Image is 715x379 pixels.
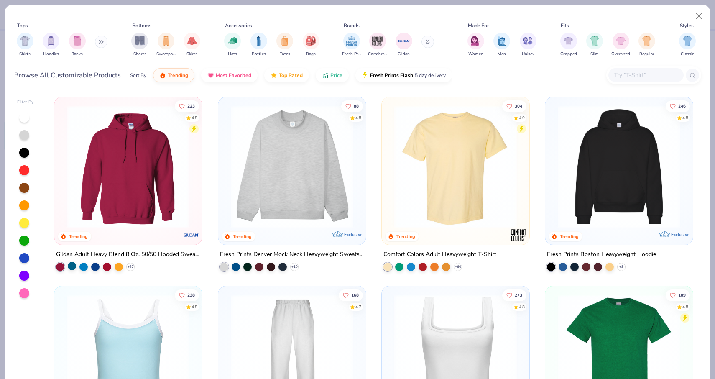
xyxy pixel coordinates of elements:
button: filter button [638,33,655,57]
span: Hoodies [43,51,59,57]
span: Regular [639,51,654,57]
img: Slim Image [590,36,599,46]
button: Trending [153,68,194,82]
span: Comfort Colors [368,51,387,57]
div: filter for Hats [224,33,241,57]
button: filter button [611,33,630,57]
div: Fits [561,22,569,29]
button: filter button [276,33,293,57]
span: Bottles [252,51,266,57]
span: Classic [681,51,694,57]
button: filter button [131,33,148,57]
div: filter for Unisex [520,33,536,57]
div: filter for Bottles [250,33,267,57]
div: filter for Women [467,33,484,57]
span: Exclusive [344,232,362,237]
div: filter for Shirts [17,33,33,57]
div: Tops [17,22,28,29]
div: filter for Skirts [184,33,200,57]
div: 4.8 [192,115,197,121]
div: 4.8 [682,304,688,310]
div: 4.8 [682,115,688,121]
span: Gildan [398,51,410,57]
div: Made For [468,22,489,29]
span: Unisex [522,51,534,57]
span: 5 day delivery [415,71,446,80]
div: Styles [680,22,694,29]
div: Sort By [130,72,146,79]
span: Totes [280,51,290,57]
button: Like [666,100,690,112]
button: filter button [520,33,536,57]
div: filter for Gildan [396,33,412,57]
span: Tanks [72,51,83,57]
img: Cropped Image [564,36,573,46]
img: Sweatpants Image [161,36,171,46]
span: Bags [306,51,316,57]
img: Bags Image [306,36,315,46]
span: 223 [187,104,195,108]
span: Sweatpants [156,51,176,57]
div: filter for Tanks [69,33,86,57]
button: filter button [342,33,361,57]
div: filter for Shorts [131,33,148,57]
img: Gildan Image [398,35,410,47]
img: Totes Image [280,36,289,46]
span: Cropped [560,51,577,57]
span: 246 [678,104,686,108]
div: filter for Bags [303,33,319,57]
img: trending.gif [159,72,166,79]
span: + 9 [619,264,623,269]
span: Skirts [186,51,197,57]
span: Oversized [611,51,630,57]
span: 109 [678,293,686,297]
img: Skirts Image [187,36,197,46]
span: Top Rated [279,72,303,79]
div: Comfort Colors Adult Heavyweight T-Shirt [383,249,496,260]
div: filter for Cropped [560,33,577,57]
img: Fresh Prints Image [345,35,358,47]
img: TopRated.gif [271,72,277,79]
div: 4.9 [519,115,525,121]
span: Most Favorited [216,72,251,79]
button: filter button [493,33,510,57]
div: Gildan Adult Heavy Blend 8 Oz. 50/50 Hooded Sweatshirt [56,249,200,260]
button: filter button [184,33,200,57]
span: 238 [187,293,195,297]
button: filter button [467,33,484,57]
img: Bottles Image [254,36,263,46]
div: filter for Classic [679,33,696,57]
span: 273 [515,293,522,297]
div: Browse All Customizable Products [14,70,121,80]
img: Unisex Image [523,36,533,46]
img: Comfort Colors logo [510,227,527,243]
span: 168 [351,293,358,297]
img: Classic Image [683,36,692,46]
span: + 37 [128,264,134,269]
span: Slim [590,51,599,57]
button: filter button [396,33,412,57]
button: filter button [224,33,241,57]
img: 01756b78-01f6-4cc6-8d8a-3c30c1a0c8ac [63,105,194,228]
button: Most Favorited [201,68,258,82]
button: filter button [560,33,577,57]
button: Fresh Prints Flash5 day delivery [355,68,452,82]
div: filter for Totes [276,33,293,57]
div: Accessories [225,22,252,29]
div: filter for Hoodies [43,33,59,57]
img: Shorts Image [135,36,145,46]
input: Try "T-Shirt" [613,70,678,80]
span: Exclusive [671,232,689,237]
button: Price [316,68,349,82]
img: Shirts Image [20,36,30,46]
img: Gildan logo [183,227,200,243]
span: Women [468,51,483,57]
button: Like [666,289,690,301]
button: filter button [586,33,603,57]
button: filter button [17,33,33,57]
img: e55d29c3-c55d-459c-bfd9-9b1c499ab3c6 [521,105,652,228]
div: filter for Slim [586,33,603,57]
div: Brands [344,22,360,29]
button: Like [338,289,363,301]
img: most_fav.gif [207,72,214,79]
